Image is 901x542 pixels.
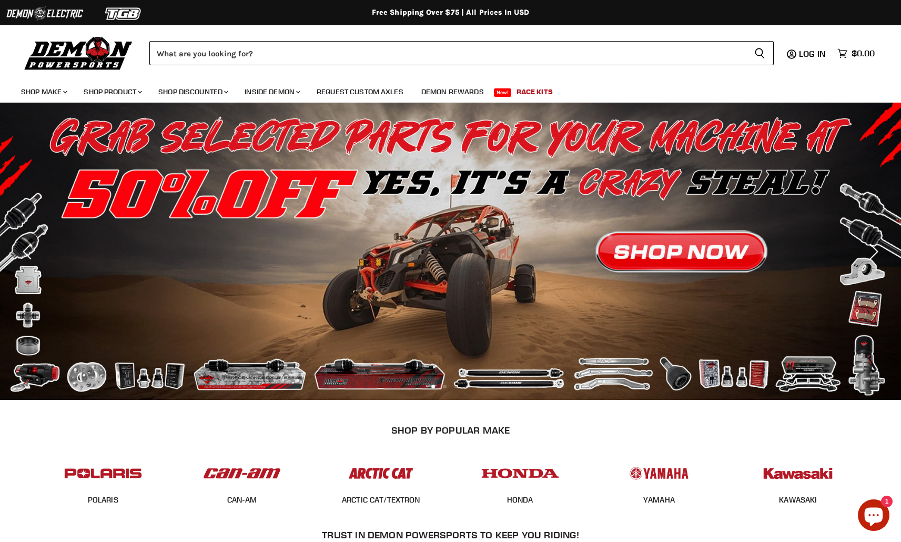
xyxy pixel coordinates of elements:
[494,88,512,97] span: New!
[55,529,846,540] h2: Trust In Demon Powersports To Keep You Riding!
[794,49,832,58] a: Log in
[13,81,74,103] a: Shop Make
[643,495,675,506] span: YAMAHA
[76,81,148,103] a: Shop Product
[643,495,675,505] a: YAMAHA
[779,495,817,506] span: KAWASAKI
[149,41,774,65] form: Product
[342,495,420,506] span: ARCTIC CAT/TEXTRON
[340,457,422,489] img: POPULAR_MAKE_logo_3_027535af-6171-4c5e-a9bc-f0eccd05c5d6.jpg
[342,495,420,505] a: ARCTIC CAT/TEXTRON
[507,495,533,505] a: HONDA
[13,77,872,103] ul: Main menu
[746,41,774,65] button: Search
[30,8,872,17] div: Free Shipping Over $75 | All Prices In USD
[227,495,257,505] a: CAN-AM
[5,4,84,24] img: Demon Electric Logo 2
[431,385,435,388] li: Page dot 1
[88,495,118,506] span: POLARIS
[454,385,458,388] li: Page dot 3
[201,457,283,489] img: POPULAR_MAKE_logo_1_adc20308-ab24-48c4-9fac-e3c1a623d575.jpg
[466,385,470,388] li: Page dot 4
[779,495,817,505] a: KAWASAKI
[509,81,561,103] a: Race Kits
[18,241,39,262] button: Previous
[757,457,839,489] img: POPULAR_MAKE_logo_6_76e8c46f-2d1e-4ecc-b320-194822857d41.jpg
[84,4,163,24] img: TGB Logo 2
[88,495,118,505] a: POLARIS
[309,81,411,103] a: Request Custom Axles
[43,425,858,436] h2: SHOP BY POPULAR MAKE
[150,81,235,103] a: Shop Discounted
[862,241,883,262] button: Next
[855,499,893,534] inbox-online-store-chat: Shopify online store chat
[507,495,533,506] span: HONDA
[443,385,447,388] li: Page dot 2
[149,41,746,65] input: Search
[227,495,257,506] span: CAN-AM
[852,48,875,58] span: $0.00
[618,457,700,489] img: POPULAR_MAKE_logo_5_20258e7f-293c-4aac-afa8-159eaa299126.jpg
[21,34,136,72] img: Demon Powersports
[479,457,561,489] img: POPULAR_MAKE_logo_4_4923a504-4bac-4306-a1be-165a52280178.jpg
[413,81,492,103] a: Demon Rewards
[832,46,880,61] a: $0.00
[799,48,826,59] span: Log in
[237,81,307,103] a: Inside Demon
[62,457,144,489] img: POPULAR_MAKE_logo_2_dba48cf1-af45-46d4-8f73-953a0f002620.jpg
